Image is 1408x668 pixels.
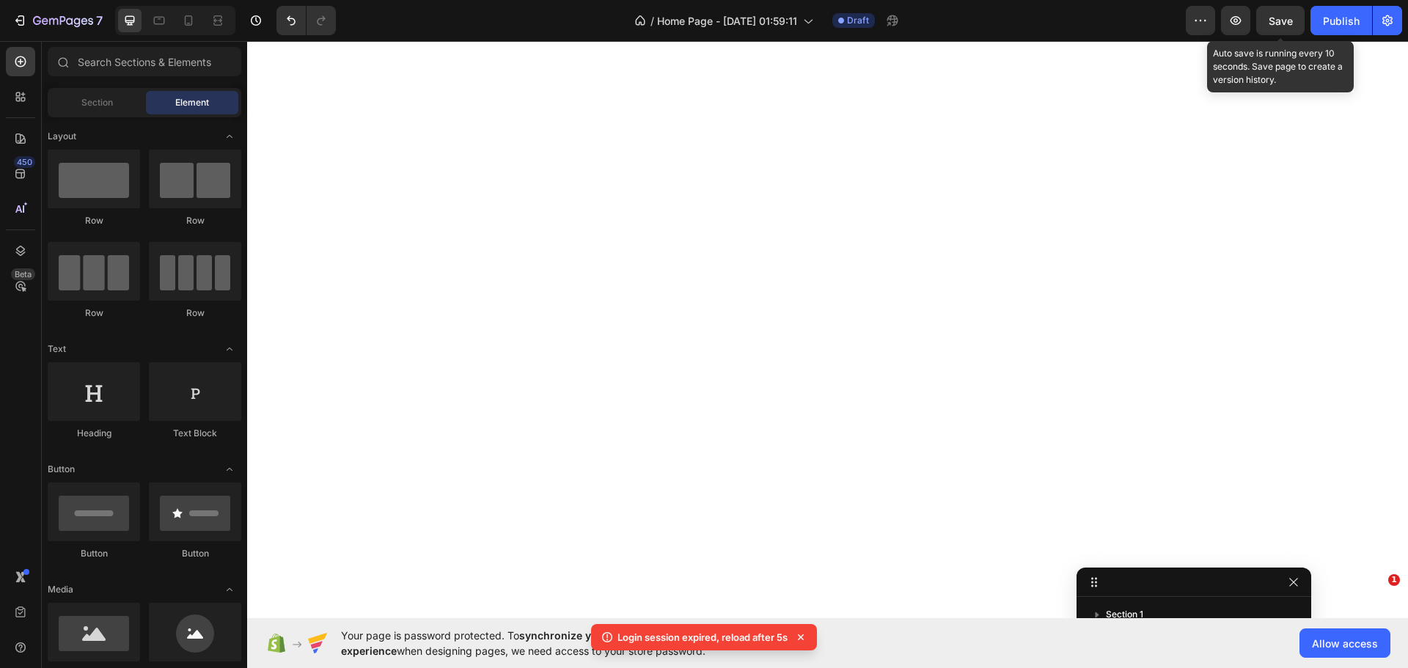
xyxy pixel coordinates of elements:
iframe: Design area [247,41,1408,618]
span: Section [81,96,113,109]
p: Login session expired, reload after 5s [617,630,788,645]
p: 7 [96,12,103,29]
span: Button [48,463,75,476]
span: Element [175,96,209,109]
span: / [650,13,654,29]
span: Layout [48,130,76,143]
button: 7 [6,6,109,35]
div: Row [48,307,140,320]
span: Allow access [1312,636,1378,651]
input: Search Sections & Elements [48,47,241,76]
span: Toggle open [218,337,241,361]
span: Section 1 [1106,607,1143,622]
span: Toggle open [218,125,241,148]
span: Your page is password protected. To when designing pages, we need access to your store password. [341,628,810,658]
button: Save [1256,6,1305,35]
span: Draft [847,14,869,27]
div: Heading [48,427,140,440]
span: Text [48,342,66,356]
span: Media [48,583,73,596]
div: Publish [1323,13,1360,29]
span: Toggle open [218,458,241,481]
div: Text Block [149,427,241,440]
div: Row [149,307,241,320]
button: Allow access [1299,628,1390,658]
div: Row [48,214,140,227]
span: Toggle open [218,578,241,601]
button: Publish [1310,6,1372,35]
div: Beta [11,268,35,280]
div: Button [149,547,241,560]
div: 450 [14,156,35,168]
span: synchronize your theme style & enhance your experience [341,629,752,657]
div: Row [149,214,241,227]
div: Button [48,547,140,560]
iframe: Intercom live chat [1358,596,1393,631]
span: Save [1269,15,1293,27]
span: 1 [1388,574,1400,586]
div: Undo/Redo [276,6,336,35]
span: Home Page - [DATE] 01:59:11 [657,13,797,29]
